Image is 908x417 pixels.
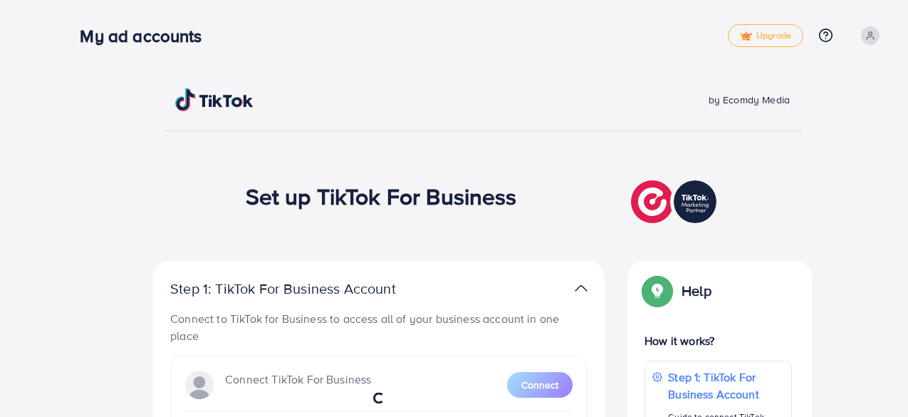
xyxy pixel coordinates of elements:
img: tick [740,31,752,41]
p: How it works? [645,332,792,349]
img: TikTok partner [631,177,720,227]
img: TikTok [175,88,254,111]
p: Step 1: TikTok For Business Account [668,369,784,403]
span: Upgrade [740,31,791,41]
p: Step 1: TikTok For Business Account [170,280,441,297]
a: tickUpgrade [728,24,803,47]
img: TikTok partner [575,278,588,299]
img: Popup guide [645,278,670,304]
span: by Ecomdy Media [709,93,790,107]
h1: Set up TikTok For Business [246,182,517,210]
p: Help [682,282,711,299]
h3: My ad accounts [80,26,213,46]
